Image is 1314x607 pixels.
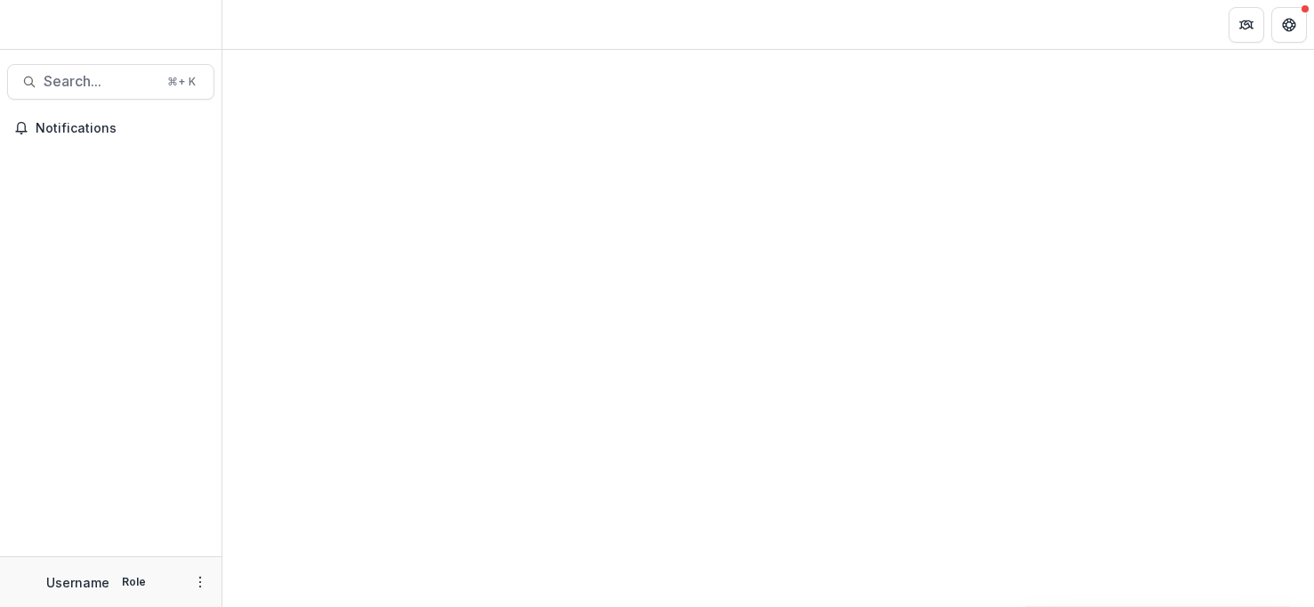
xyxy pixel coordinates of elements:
button: Get Help [1271,7,1307,43]
p: Role [117,574,151,590]
span: Notifications [36,121,207,136]
button: More [189,571,211,593]
button: Search... [7,64,214,100]
p: Username [46,573,109,592]
nav: breadcrumb [230,12,305,37]
div: ⌘ + K [164,72,199,92]
button: Partners [1229,7,1264,43]
button: Notifications [7,114,214,142]
span: Search... [44,73,157,90]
